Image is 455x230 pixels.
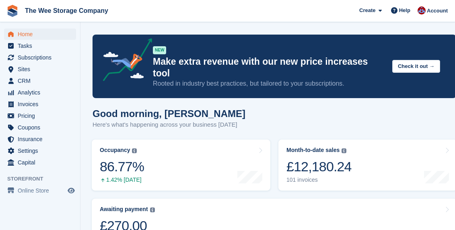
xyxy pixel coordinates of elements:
img: icon-info-grey-7440780725fd019a000dd9b08b2336e03edf1995a4989e88bcd33f0948082b44.svg [150,207,155,212]
div: 1.42% [DATE] [100,177,144,183]
a: menu [4,145,76,156]
span: Help [399,6,410,14]
span: Online Store [18,185,66,196]
p: Here's what's happening across your business [DATE] [93,120,245,129]
p: Make extra revenue with our new price increases tool [153,56,386,79]
button: Check it out → [392,60,440,73]
img: icon-info-grey-7440780725fd019a000dd9b08b2336e03edf1995a4989e88bcd33f0948082b44.svg [342,148,346,153]
a: menu [4,52,76,63]
span: Sites [18,64,66,75]
span: Capital [18,157,66,168]
a: Preview store [66,186,76,195]
div: Awaiting payment [100,206,148,213]
a: menu [4,87,76,98]
a: menu [4,133,76,145]
div: £12,180.24 [286,158,352,175]
a: The Wee Storage Company [22,4,111,17]
div: Occupancy [100,147,130,154]
span: Pricing [18,110,66,121]
a: menu [4,122,76,133]
img: Scott Ritchie [418,6,426,14]
span: Home [18,29,66,40]
div: 86.77% [100,158,144,175]
span: Coupons [18,122,66,133]
a: menu [4,157,76,168]
a: menu [4,185,76,196]
a: menu [4,40,76,51]
img: stora-icon-8386f47178a22dfd0bd8f6a31ec36ba5ce8667c1dd55bd0f319d3a0aa187defe.svg [6,5,19,17]
a: menu [4,29,76,40]
p: Rooted in industry best practices, but tailored to your subscriptions. [153,79,386,88]
span: Settings [18,145,66,156]
a: menu [4,110,76,121]
span: Tasks [18,40,66,51]
h1: Good morning, [PERSON_NAME] [93,108,245,119]
a: menu [4,75,76,86]
span: Analytics [18,87,66,98]
span: Storefront [7,175,80,183]
img: price-adjustments-announcement-icon-8257ccfd72463d97f412b2fc003d46551f7dbcb40ab6d574587a9cd5c0d94... [96,38,152,84]
div: 101 invoices [286,177,352,183]
div: NEW [153,46,166,54]
a: Occupancy 86.77% 1.42% [DATE] [92,140,270,191]
a: menu [4,64,76,75]
span: Create [359,6,375,14]
span: Invoices [18,99,66,110]
div: Month-to-date sales [286,147,340,154]
span: CRM [18,75,66,86]
a: menu [4,99,76,110]
span: Insurance [18,133,66,145]
span: Account [427,7,448,15]
img: icon-info-grey-7440780725fd019a000dd9b08b2336e03edf1995a4989e88bcd33f0948082b44.svg [132,148,137,153]
span: Subscriptions [18,52,66,63]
